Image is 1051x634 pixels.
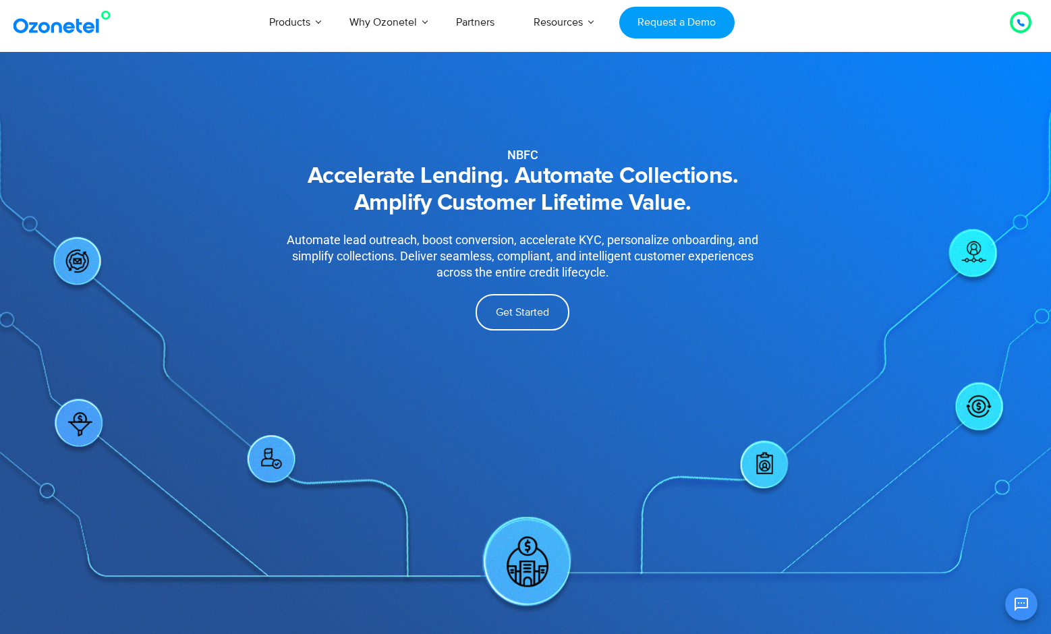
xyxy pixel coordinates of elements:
[276,232,770,281] div: Automate lead outreach, boost conversion, accelerate KYC, personalize onboarding, and simplify co...
[476,294,569,330] a: Get Started
[496,307,549,318] span: Get Started
[619,7,735,38] a: Request a Demo
[242,149,803,161] div: NBFC
[1005,588,1038,621] button: Open chat
[242,163,803,217] h2: Accelerate Lending. Automate Collections. Amplify Customer Lifetime Value.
